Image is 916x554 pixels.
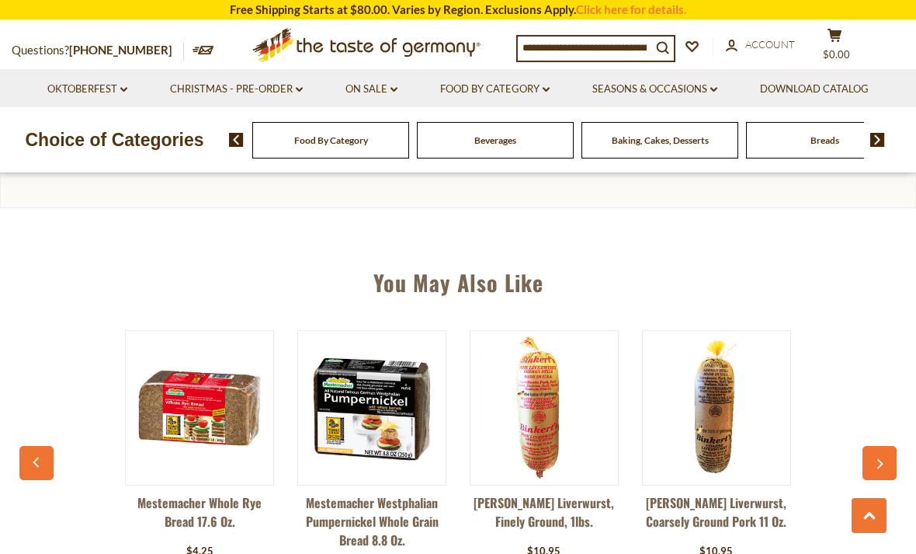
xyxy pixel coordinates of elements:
[823,48,850,61] span: $0.00
[440,81,550,98] a: Food By Category
[643,334,790,482] img: Binkert's Liverwurst, Coarsely Ground Pork 11 oz.
[47,81,127,98] a: Oktoberfest
[811,28,858,67] button: $0.00
[576,2,686,16] a: Click here for details.
[810,134,839,146] a: Breads
[125,493,274,540] a: Mestemacher Whole Rye Bread 17.6 oz.
[470,493,619,540] a: [PERSON_NAME] Liverwurst, Finely Ground, 1lbs.
[612,134,709,146] a: Baking, Cakes, Desserts
[12,40,184,61] p: Questions?
[592,81,717,98] a: Seasons & Occasions
[745,38,795,51] span: Account
[642,493,791,540] a: [PERSON_NAME] Liverwurst, Coarsely Ground Pork 11 oz.
[298,334,446,482] img: Mestemacher Westphalian Pumpernickel Whole Grain Bread 8.8 oz.
[27,247,888,311] div: You May Also Like
[294,134,368,146] a: Food By Category
[760,81,869,98] a: Download Catalog
[126,334,273,482] img: Mestemacher Whole Rye Bread 17.6 oz.
[69,43,172,57] a: [PHONE_NUMBER]
[229,133,244,147] img: previous arrow
[345,81,397,98] a: On Sale
[470,334,618,482] img: Binkert's Liverwurst, Finely Ground, 1lbs.
[870,133,885,147] img: next arrow
[170,81,303,98] a: Christmas - PRE-ORDER
[297,493,446,549] a: Mestemacher Westphalian Pumpernickel Whole Grain Bread 8.8 oz.
[474,134,516,146] a: Beverages
[726,37,795,54] a: Account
